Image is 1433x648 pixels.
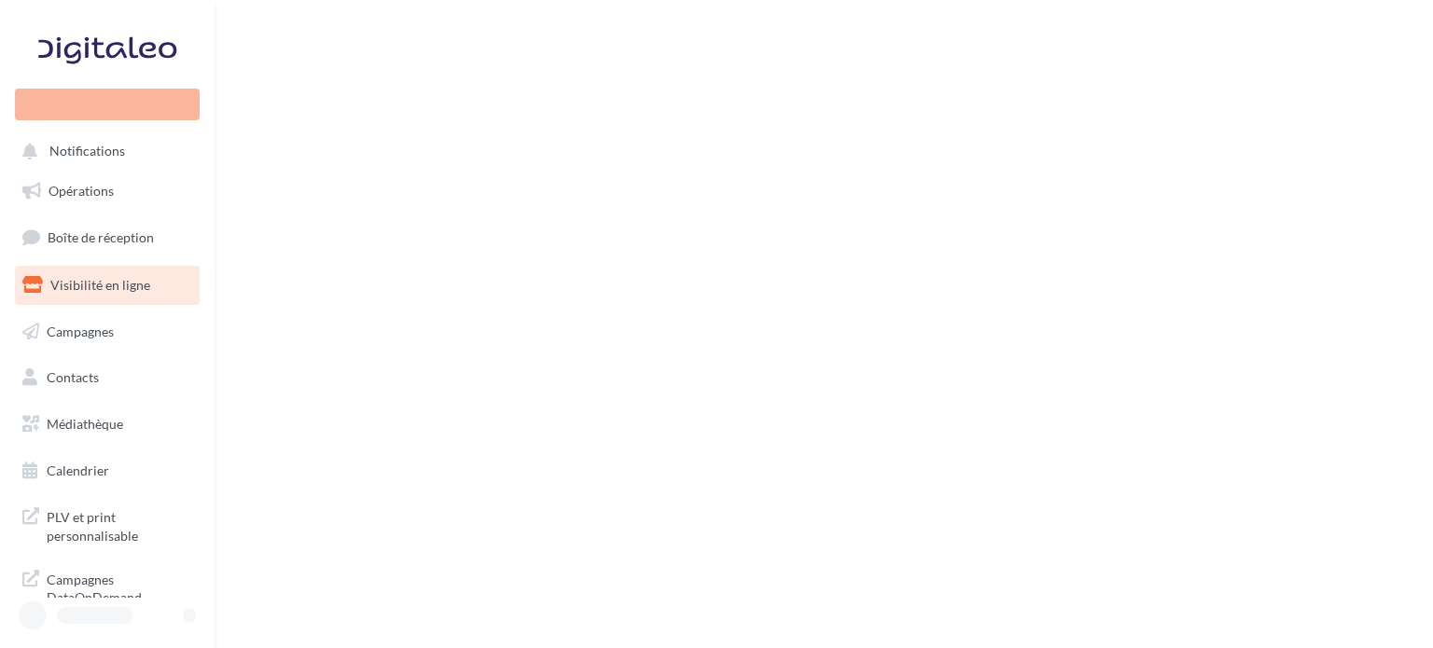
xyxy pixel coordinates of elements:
[11,266,203,305] a: Visibilité en ligne
[50,277,150,293] span: Visibilité en ligne
[49,183,114,199] span: Opérations
[11,405,203,444] a: Médiathèque
[48,229,154,245] span: Boîte de réception
[11,172,203,211] a: Opérations
[11,312,203,352] a: Campagnes
[11,451,203,490] a: Calendrier
[47,369,99,385] span: Contacts
[15,89,200,120] div: Nouvelle campagne
[47,567,192,607] span: Campagnes DataOnDemand
[47,323,114,338] span: Campagnes
[11,559,203,614] a: Campagnes DataOnDemand
[11,358,203,397] a: Contacts
[11,497,203,552] a: PLV et print personnalisable
[49,144,125,159] span: Notifications
[47,504,192,545] span: PLV et print personnalisable
[47,462,109,478] span: Calendrier
[11,217,203,257] a: Boîte de réception
[47,416,123,432] span: Médiathèque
